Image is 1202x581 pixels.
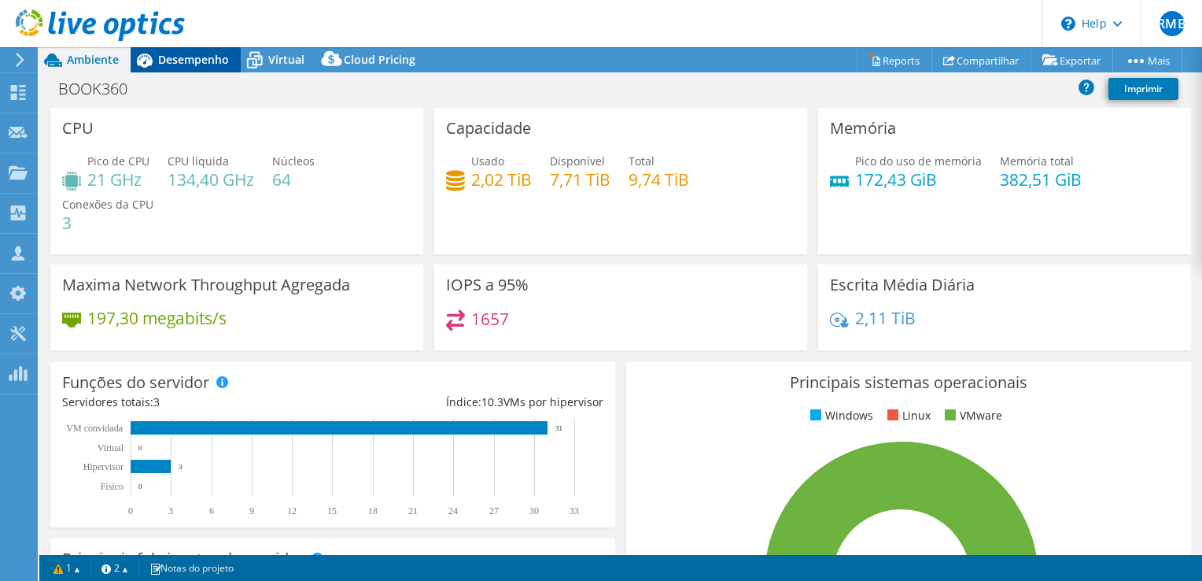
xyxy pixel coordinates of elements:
[62,276,350,294] h3: Maxima Network Throughput Agregada
[62,394,333,411] div: Servidores totais:
[62,374,209,391] h3: Funções do servidor
[138,444,142,452] text: 0
[830,120,896,137] h3: Memória
[570,505,579,516] text: 33
[344,52,415,67] span: Cloud Pricing
[138,558,245,578] a: Notas do projeto
[1112,48,1182,72] a: Mais
[855,309,916,327] h4: 2,11 TiB
[333,394,603,411] div: Índice: VMs por hipervisor
[1031,48,1113,72] a: Exportar
[1000,171,1082,188] h4: 382,51 GiB
[327,505,337,516] text: 15
[857,48,932,72] a: Reports
[90,558,139,578] a: 2
[481,394,503,409] span: 10.3
[272,154,315,168] span: Núcleos
[168,154,229,168] span: CPU líquida
[249,505,254,516] text: 9
[98,442,124,453] text: Virtual
[87,171,149,188] h4: 21 GHz
[931,48,1031,72] a: Compartilhar
[158,52,229,67] span: Desempenho
[555,424,562,432] text: 31
[806,407,873,424] li: Windows
[168,171,254,188] h4: 134,40 GHz
[830,276,975,294] h3: Escrita Média Diária
[179,463,183,471] text: 3
[550,154,605,168] span: Disponível
[168,505,173,516] text: 3
[408,505,418,516] text: 21
[471,171,532,188] h4: 2,02 TiB
[101,481,124,492] tspan: Físico
[1000,154,1074,168] span: Memória total
[1160,11,1185,36] span: RMB
[448,505,458,516] text: 24
[62,197,153,212] span: Conexões da CPU
[1108,78,1178,100] a: Imprimir
[67,52,119,67] span: Ambiente
[883,407,931,424] li: Linux
[62,120,94,137] h3: CPU
[62,550,304,568] h3: Principais fabricantes de servidor
[51,80,152,98] h1: BOOK360
[128,505,133,516] text: 0
[529,505,539,516] text: 30
[550,171,610,188] h4: 7,71 TiB
[489,505,499,516] text: 27
[471,154,504,168] span: Usado
[368,505,378,516] text: 18
[855,171,982,188] h4: 172,43 GiB
[471,310,509,328] h4: 1657
[446,276,529,294] h3: IOPS a 95%
[287,505,297,516] text: 12
[87,309,227,327] h4: 197,30 megabits/s
[153,394,160,409] span: 3
[83,461,124,472] text: Hipervisor
[138,483,142,490] text: 0
[42,558,91,578] a: 1
[87,154,149,168] span: Pico de CPU
[209,505,214,516] text: 6
[272,171,315,188] h4: 64
[941,407,1002,424] li: VMware
[855,154,982,168] span: Pico do uso de memória
[66,423,123,434] text: VM convidada
[629,171,689,188] h4: 9,74 TiB
[1061,17,1075,31] svg: \n
[62,214,153,231] h4: 3
[446,120,531,137] h3: Capacidade
[629,154,654,168] span: Total
[268,52,304,67] span: Virtual
[638,374,1179,391] h3: Principais sistemas operacionais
